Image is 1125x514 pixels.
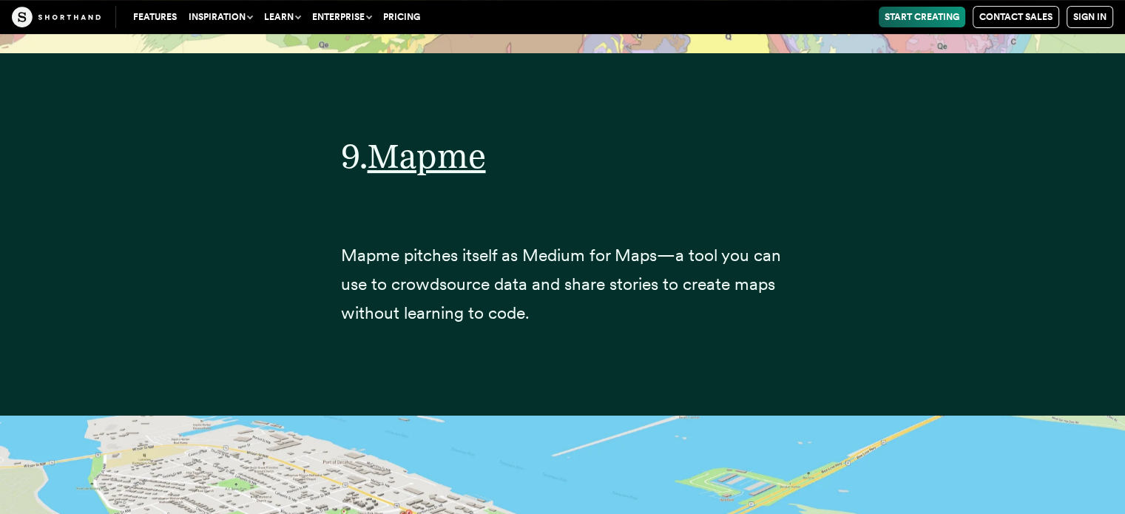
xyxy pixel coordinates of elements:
[127,7,183,27] a: Features
[183,7,258,27] button: Inspiration
[377,7,426,27] a: Pricing
[341,135,368,176] span: 9.
[1067,6,1113,28] a: Sign in
[879,7,965,27] a: Start Creating
[368,135,486,176] a: Mapme
[258,7,306,27] button: Learn
[341,245,781,323] span: Mapme pitches itself as Medium for Maps—a tool you can use to crowdsource data and share stories ...
[973,6,1059,28] a: Contact Sales
[12,7,101,27] img: The Craft
[306,7,377,27] button: Enterprise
